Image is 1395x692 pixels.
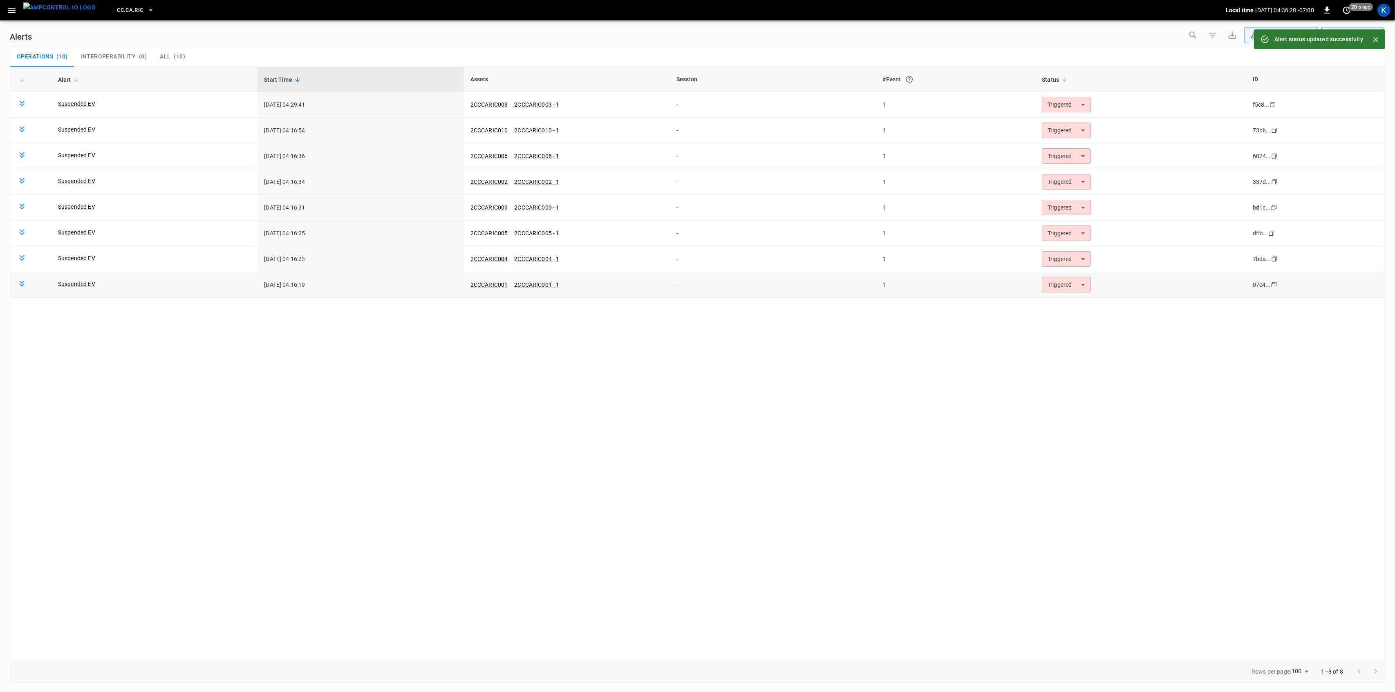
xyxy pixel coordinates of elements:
span: Status [1042,75,1070,85]
a: 2CCCARIC002 [470,179,508,185]
div: 100 [1292,665,1311,677]
td: [DATE] 04:16:31 [258,195,464,221]
a: 2CCCARIC003 - 1 [514,101,559,108]
a: 2CCCARIC004 [470,256,508,262]
a: 2CCCARIC006 - 1 [514,153,559,159]
td: - [670,195,876,221]
div: Alert status updated successfully [1274,32,1363,47]
td: 1 [876,246,1036,272]
a: Suspended EV [58,125,95,134]
div: copy [1269,100,1277,109]
div: #Event [883,72,1029,87]
td: - [670,92,876,118]
div: Last 24 hrs [1337,27,1384,43]
div: copy [1268,229,1276,238]
button: An event is a single occurrence of an issue. An alert groups related events for the same asset, m... [902,72,917,87]
a: Suspended EV [58,280,95,288]
th: Session [670,67,876,92]
div: profile-icon [1377,4,1391,17]
div: Triggered [1042,148,1091,164]
span: CC.CA.RIC [117,6,143,15]
td: - [670,246,876,272]
div: bd1c... [1253,203,1271,212]
a: 2CCCARIC001 - 1 [514,281,559,288]
div: Unresolved [1250,31,1305,40]
div: 337d... [1253,178,1271,186]
a: Suspended EV [58,151,95,159]
a: 2CCCARIC009 [470,204,508,211]
div: Triggered [1042,200,1091,215]
div: Triggered [1042,123,1091,138]
a: 2CCCARIC010 [470,127,508,134]
span: Interoperability [81,53,136,60]
th: Assets [464,67,670,92]
td: 1 [876,195,1036,221]
span: ( 10 ) [56,53,68,60]
td: [DATE] 04:16:19 [258,272,464,298]
a: 2CCCARIC009 - 1 [514,204,559,211]
span: Operations [17,53,53,60]
td: - [670,272,876,298]
div: copy [1271,126,1279,135]
button: set refresh interval [1340,4,1353,17]
div: 73bb... [1253,126,1271,134]
td: [DATE] 04:16:23 [258,246,464,272]
div: f5c8... [1253,100,1270,109]
a: Suspended EV [58,177,95,185]
div: copy [1270,280,1279,289]
a: 2CCCARIC010 - 1 [514,127,559,134]
div: 7bda... [1253,255,1271,263]
span: ( 10 ) [174,53,185,60]
a: 2CCCARIC006 [470,153,508,159]
div: Triggered [1042,277,1091,292]
td: 1 [876,169,1036,195]
td: - [670,221,876,246]
div: copy [1271,254,1279,263]
a: Suspended EV [58,203,95,211]
div: Triggered [1042,225,1091,241]
div: 07e4... [1253,281,1271,289]
div: dffc... [1253,229,1268,237]
span: ( 0 ) [139,53,147,60]
button: CC.CA.RIC [114,2,157,18]
td: [DATE] 04:16:34 [258,169,464,195]
td: - [670,118,876,143]
p: 1–8 of 8 [1321,667,1343,676]
td: [DATE] 04:16:36 [258,143,464,169]
span: Start Time [264,75,303,85]
div: copy [1271,152,1279,161]
span: All [160,53,170,60]
a: 2CCCARIC005 - 1 [514,230,559,237]
p: [DATE] 04:36:28 -07:00 [1256,6,1314,14]
td: - [670,143,876,169]
button: Close [1370,33,1382,46]
th: ID [1246,67,1385,92]
h6: Alerts [10,30,32,43]
a: 2CCCARIC003 [470,101,508,108]
div: copy [1271,177,1279,186]
td: [DATE] 04:16:25 [258,221,464,246]
div: Triggered [1042,174,1091,190]
td: 1 [876,272,1036,298]
a: 2CCCARIC004 - 1 [514,256,559,262]
div: copy [1270,203,1279,212]
a: Suspended EV [58,254,95,262]
img: ampcontrol.io logo [23,2,96,13]
span: Alert [58,75,82,85]
td: 1 [876,143,1036,169]
a: Suspended EV [58,100,95,108]
div: 6024... [1253,152,1271,160]
p: Local time [1226,6,1254,14]
td: - [670,169,876,195]
a: 2CCCARIC005 [470,230,508,237]
a: 2CCCARIC001 [470,281,508,288]
td: [DATE] 04:16:54 [258,118,464,143]
td: 1 [876,118,1036,143]
td: 1 [876,92,1036,118]
td: 1 [876,221,1036,246]
div: Triggered [1042,251,1091,267]
td: [DATE] 04:29:41 [258,92,464,118]
div: Triggered [1042,97,1091,112]
a: Suspended EV [58,228,95,237]
a: 2CCCARIC002 - 1 [514,179,559,185]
